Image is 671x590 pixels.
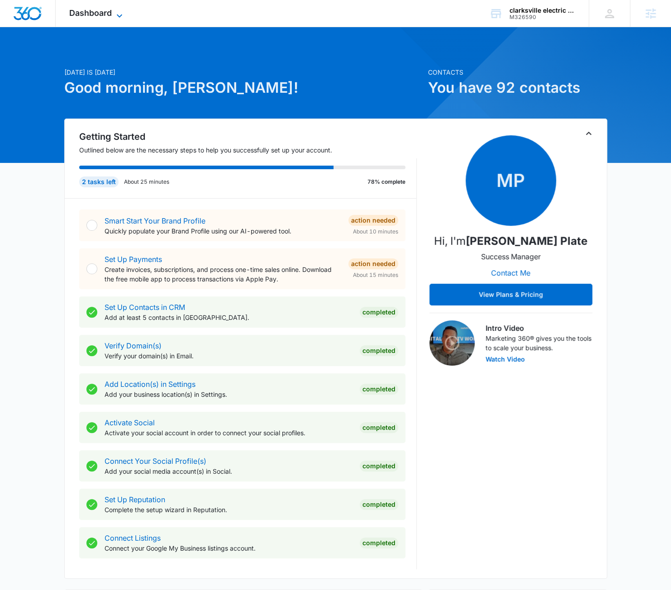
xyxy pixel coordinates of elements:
[428,67,607,77] p: Contacts
[360,422,398,433] div: Completed
[509,7,576,14] div: account name
[360,499,398,510] div: Completed
[428,77,607,99] h1: You have 92 contacts
[105,457,206,466] a: Connect Your Social Profile(s)
[360,538,398,548] div: Completed
[105,495,165,504] a: Set Up Reputation
[485,333,592,352] p: Marketing 360® gives you the tools to scale your business.
[509,14,576,20] div: account id
[105,466,352,476] p: Add your social media account(s) in Social.
[64,77,423,99] h1: Good morning, [PERSON_NAME]!
[348,215,398,226] div: Action Needed
[105,255,162,264] a: Set Up Payments
[79,145,417,155] p: Outlined below are the necessary steps to help you successfully set up your account.
[105,341,162,350] a: Verify Domain(s)
[105,265,341,284] p: Create invoices, subscriptions, and process one-time sales online. Download the free mobile app t...
[105,533,161,542] a: Connect Listings
[360,384,398,395] div: Completed
[360,307,398,318] div: Completed
[482,262,539,284] button: Contact Me
[105,418,155,427] a: Activate Social
[429,320,475,366] img: Intro Video
[583,128,594,139] button: Toggle Collapse
[79,176,119,187] div: 2 tasks left
[105,216,205,225] a: Smart Start Your Brand Profile
[64,67,423,77] p: [DATE] is [DATE]
[105,505,352,514] p: Complete the setup wizard in Reputation.
[360,461,398,471] div: Completed
[466,234,587,247] strong: [PERSON_NAME] Plate
[367,178,405,186] p: 78% complete
[481,251,541,262] p: Success Manager
[79,130,417,143] h2: Getting Started
[485,323,592,333] h3: Intro Video
[434,233,587,249] p: Hi, I'm
[124,178,169,186] p: About 25 minutes
[105,428,352,438] p: Activate your social account in order to connect your social profiles.
[105,380,195,389] a: Add Location(s) in Settings
[353,271,398,279] span: About 15 minutes
[466,135,556,226] span: MP
[105,351,352,361] p: Verify your domain(s) in Email.
[353,228,398,236] span: About 10 minutes
[69,8,112,18] span: Dashboard
[360,345,398,356] div: Completed
[105,543,352,553] p: Connect your Google My Business listings account.
[105,303,185,312] a: Set Up Contacts in CRM
[429,284,592,305] button: View Plans & Pricing
[105,226,341,236] p: Quickly populate your Brand Profile using our AI-powered tool.
[485,356,525,362] button: Watch Video
[105,390,352,399] p: Add your business location(s) in Settings.
[348,258,398,269] div: Action Needed
[105,313,352,322] p: Add at least 5 contacts in [GEOGRAPHIC_DATA].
